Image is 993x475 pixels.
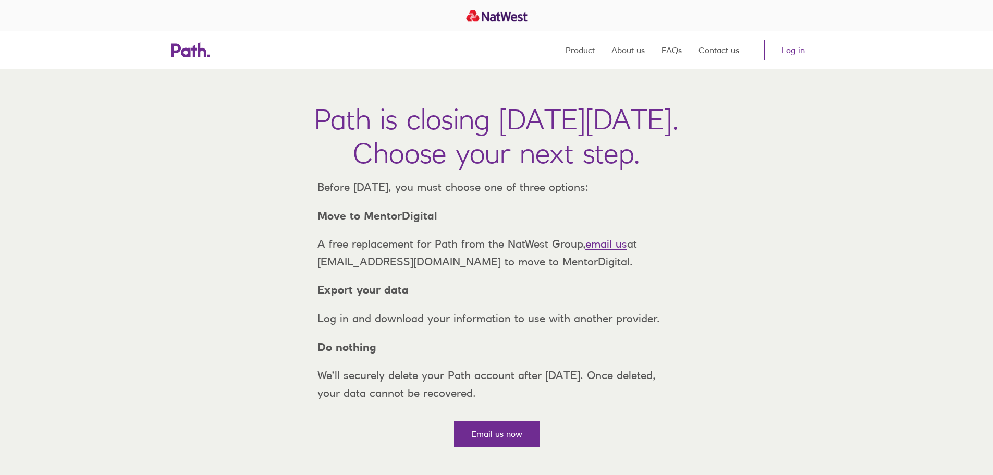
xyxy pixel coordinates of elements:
[698,31,739,69] a: Contact us
[309,235,684,270] p: A free replacement for Path from the NatWest Group, at [EMAIL_ADDRESS][DOMAIN_NAME] to move to Me...
[661,31,682,69] a: FAQs
[309,178,684,196] p: Before [DATE], you must choose one of three options:
[309,367,684,401] p: We’ll securely delete your Path account after [DATE]. Once deleted, your data cannot be recovered.
[585,237,627,250] a: email us
[764,40,822,60] a: Log in
[566,31,595,69] a: Product
[309,310,684,327] p: Log in and download your information to use with another provider.
[317,209,437,222] strong: Move to MentorDigital
[317,340,376,354] strong: Do nothing
[317,283,409,296] strong: Export your data
[314,102,679,170] h1: Path is closing [DATE][DATE]. Choose your next step.
[611,31,645,69] a: About us
[454,421,540,447] a: Email us now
